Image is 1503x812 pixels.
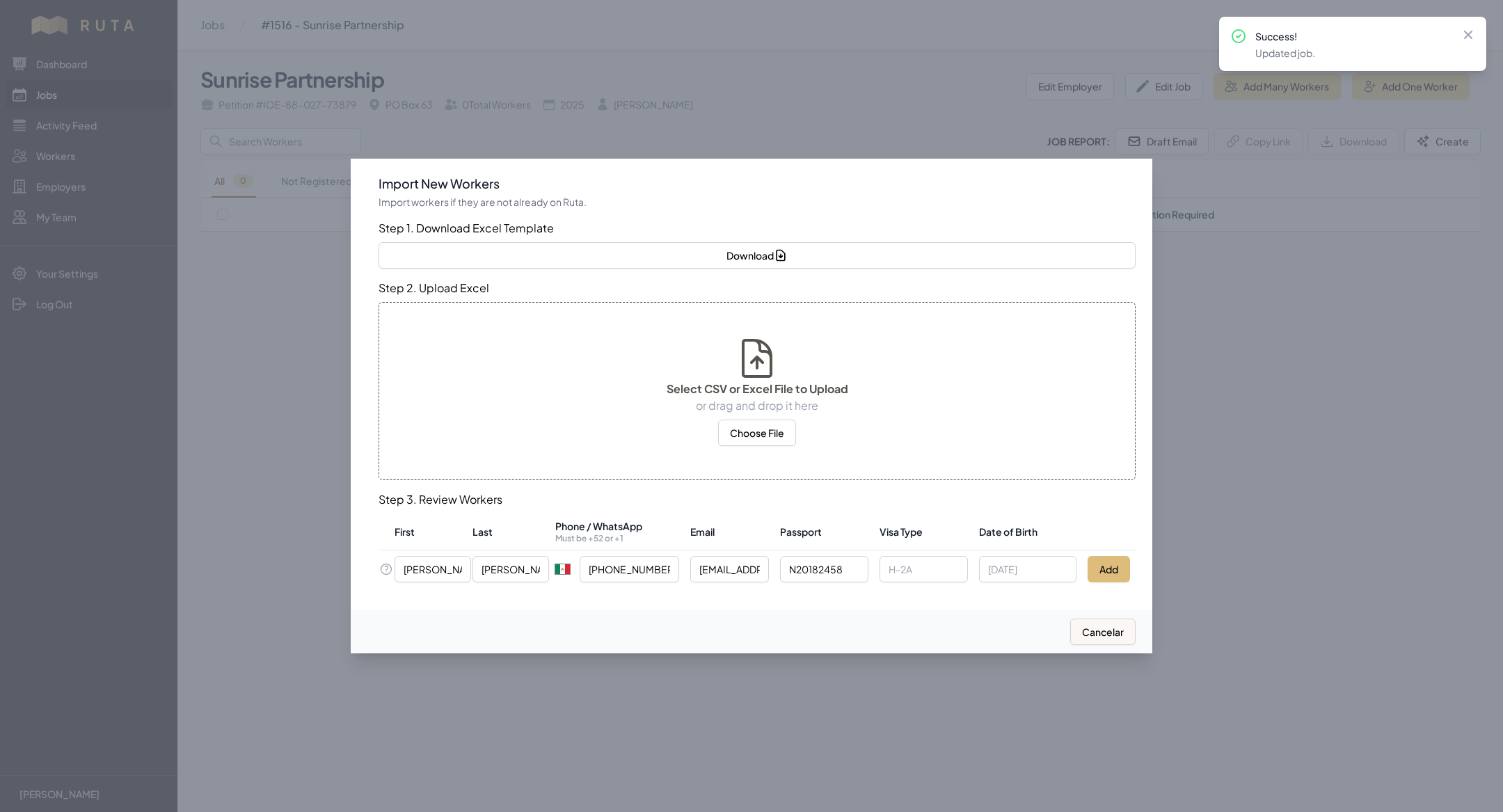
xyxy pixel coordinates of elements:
th: Phone / WhatsApp [550,514,685,550]
p: Select CSV or Excel File to Upload [667,381,848,397]
button: Cancelar [1070,619,1136,645]
p: Success! [1255,29,1450,43]
button: Download [379,242,1136,269]
h3: Step 1. Download Excel Template [379,220,1136,237]
p: Must be +52 or +1 [555,533,679,544]
button: Choose File [718,420,796,446]
th: First [394,514,472,550]
th: Last [472,514,550,550]
h3: Step 3. Review Workers [379,491,1136,508]
th: Date of Birth [973,514,1081,550]
p: Updated job. [1255,46,1450,60]
h3: Import New Workers [379,175,1136,192]
th: Visa Type [874,514,974,550]
input: Enter phone number [580,556,679,582]
button: Add [1088,556,1130,582]
h3: Step 2. Upload Excel [379,280,1136,296]
th: Passport [774,514,874,550]
p: Import workers if they are not already on Ruta. [379,195,1136,209]
p: or drag and drop it here [667,397,848,414]
th: Email [685,514,774,550]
